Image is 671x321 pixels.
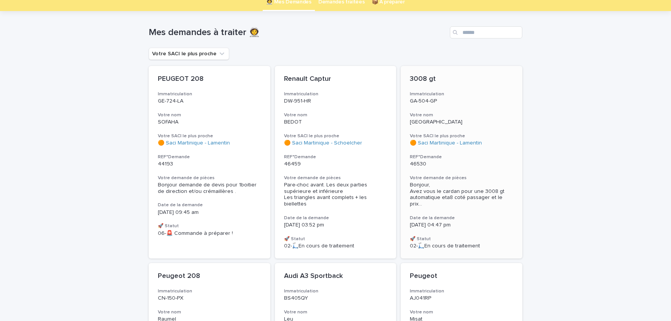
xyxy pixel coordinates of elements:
h3: 🚀 Statut [410,236,513,242]
h3: Votre SACI le plus proche [284,133,387,139]
span: Bonjour demande de devis pour 1boitier de direction et/ou crémaillères . [158,182,258,194]
a: 🟠 Saci Martinique - Schoelcher [284,140,362,146]
p: [DATE] 04:47 pm [410,222,513,228]
div: Bonjour, Avez vous le cardan pour une 3008 gt automatique eta8 coté passager et le prix svp. Dans... [410,182,513,207]
p: SOFAHA [158,119,261,125]
a: PEUGEOT 208ImmatriculationGE-724-LAVotre nomSOFAHAVotre SACI le plus proche🟠 Saci Martinique - La... [149,66,270,258]
p: [DATE] 03:52 pm [284,222,387,228]
h3: Immatriculation [158,288,261,294]
p: 02-🛴En cours de traitement [410,243,513,249]
p: AJ041RP [410,295,513,302]
p: 06-🚨 Commande à préparer ! [158,230,261,237]
h3: Date de la demande [410,215,513,221]
h3: REF°Demande [284,154,387,160]
h3: Votre demande de pièces [284,175,387,181]
h3: Immatriculation [284,91,387,97]
h3: Immatriculation [410,91,513,97]
h3: Date de la demande [284,215,387,221]
p: 02-🛴En cours de traitement [284,243,387,249]
a: 🟠 Saci Martinique - Lamentin [410,140,482,146]
h3: Immatriculation [284,288,387,294]
span: Bonjour, Avez vous le cardan pour une 3008 gt automatique eta8 coté passager et le prix ... [410,182,513,207]
h3: REF°Demande [158,154,261,160]
p: Audi A3 Sportback [284,272,387,281]
a: Renault CapturImmatriculationDW-951-HRVotre nomBEDOTVotre SACI le plus proche🟠 Saci Martinique - ... [275,66,396,258]
p: [DATE] 09:45 am [158,209,261,216]
p: 3008 gt [410,75,513,83]
p: GE-724-LA [158,98,261,104]
h3: Votre nom [284,309,387,315]
h3: Votre nom [410,309,513,315]
h3: 🚀 Statut [158,223,261,229]
h3: Votre nom [158,309,261,315]
p: 44193 [158,161,261,167]
a: 🟠 Saci Martinique - Lamentin [158,140,230,146]
h3: REF°Demande [410,154,513,160]
span: Pare-choc avant. Les deux parties supérieure et inférieure Les triangles avant complets + les bie... [284,182,369,207]
h3: Immatriculation [410,288,513,294]
a: 3008 gtImmatriculationGA-504-GPVotre nom[GEOGRAPHIC_DATA]Votre SACI le plus proche🟠 Saci Martiniq... [401,66,522,258]
p: [GEOGRAPHIC_DATA] [410,119,513,125]
h3: Votre SACI le plus proche [410,133,513,139]
button: Votre SACI le plus proche [149,48,229,60]
p: Peugeot 208 [158,272,261,281]
h3: Votre demande de pièces [158,175,261,181]
p: DW-951-HR [284,98,387,104]
p: Peugeot [410,272,513,281]
p: 46459 [284,161,387,167]
p: GA-504-GP [410,98,513,104]
h3: Votre demande de pièces [410,175,513,181]
p: PEUGEOT 208 [158,75,261,83]
h3: Date de la demande [158,202,261,208]
h3: Votre nom [158,112,261,118]
h1: Mes demandes à traiter 👩‍🚀 [149,27,447,38]
p: 46530 [410,161,513,167]
h3: Votre nom [284,112,387,118]
p: BS405QY [284,295,387,302]
h3: Votre nom [410,112,513,118]
h3: Votre SACI le plus proche [158,133,261,139]
p: Renault Captur [284,75,387,83]
input: Search [450,26,522,39]
h3: 🚀 Statut [284,236,387,242]
p: CN-150-PX [158,295,261,302]
h3: Immatriculation [158,91,261,97]
p: BEDOT [284,119,387,125]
